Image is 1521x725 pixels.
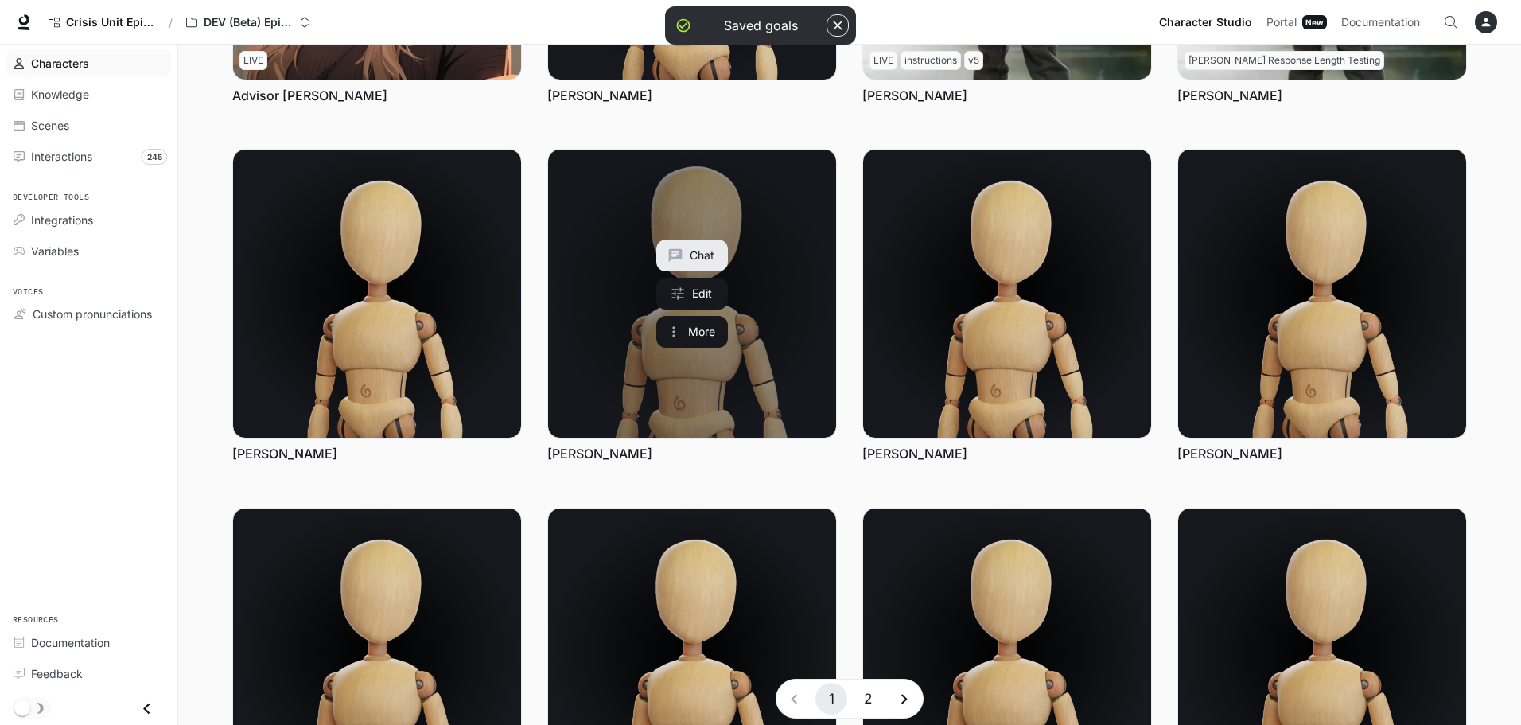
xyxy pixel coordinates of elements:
[6,49,171,77] a: Characters
[6,629,171,657] a: Documentation
[863,150,1151,438] img: Emily Warren
[1260,6,1333,38] a: PortalNew
[6,142,171,170] a: Interactions
[232,87,387,104] a: Advisor [PERSON_NAME]
[1435,6,1467,38] button: Open Command Menu
[66,16,155,29] span: Crisis Unit Episode 1
[815,683,847,715] button: page 1
[233,150,521,438] img: Carol Sanderson
[547,445,652,462] a: [PERSON_NAME]
[656,240,728,271] button: Chat with Choo Kim
[1177,87,1282,104] a: [PERSON_NAME]
[1159,13,1252,33] span: Character Studio
[179,6,317,38] button: Open workspace menu
[162,14,179,31] div: /
[656,278,728,310] a: Edit Choo Kim
[1341,13,1420,33] span: Documentation
[6,237,171,265] a: Variables
[31,212,93,228] span: Integrations
[1177,445,1282,462] a: [PERSON_NAME]
[862,445,967,462] a: [PERSON_NAME]
[31,665,83,682] span: Feedback
[33,306,152,322] span: Custom pronunciations
[6,300,171,328] a: Custom pronunciations
[548,150,836,438] a: Choo Kim
[1153,6,1258,38] a: Character Studio
[6,111,171,139] a: Scenes
[31,634,110,651] span: Documentation
[129,692,165,725] button: Close drawer
[232,445,337,462] a: [PERSON_NAME]
[6,660,171,688] a: Feedback
[1266,13,1297,33] span: Portal
[31,55,89,72] span: Characters
[204,16,293,29] p: DEV (Beta) Episode 1 - Crisis Unit
[852,683,884,715] button: Go to page 2
[31,117,69,134] span: Scenes
[889,683,920,715] button: Go to next page
[656,316,728,348] button: More actions
[862,87,967,104] a: [PERSON_NAME]
[31,243,79,259] span: Variables
[31,86,89,103] span: Knowledge
[31,148,92,165] span: Interactions
[142,149,168,165] span: 245
[6,80,171,108] a: Knowledge
[724,16,798,35] div: Saved goals
[547,87,652,104] a: [PERSON_NAME]
[1178,150,1466,438] img: John Carpenter
[1302,15,1327,29] div: New
[41,6,162,38] a: Crisis Unit Episode 1
[6,206,171,234] a: Integrations
[776,679,924,719] nav: pagination navigation
[14,699,30,716] span: Dark mode toggle
[1335,6,1432,38] a: Documentation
